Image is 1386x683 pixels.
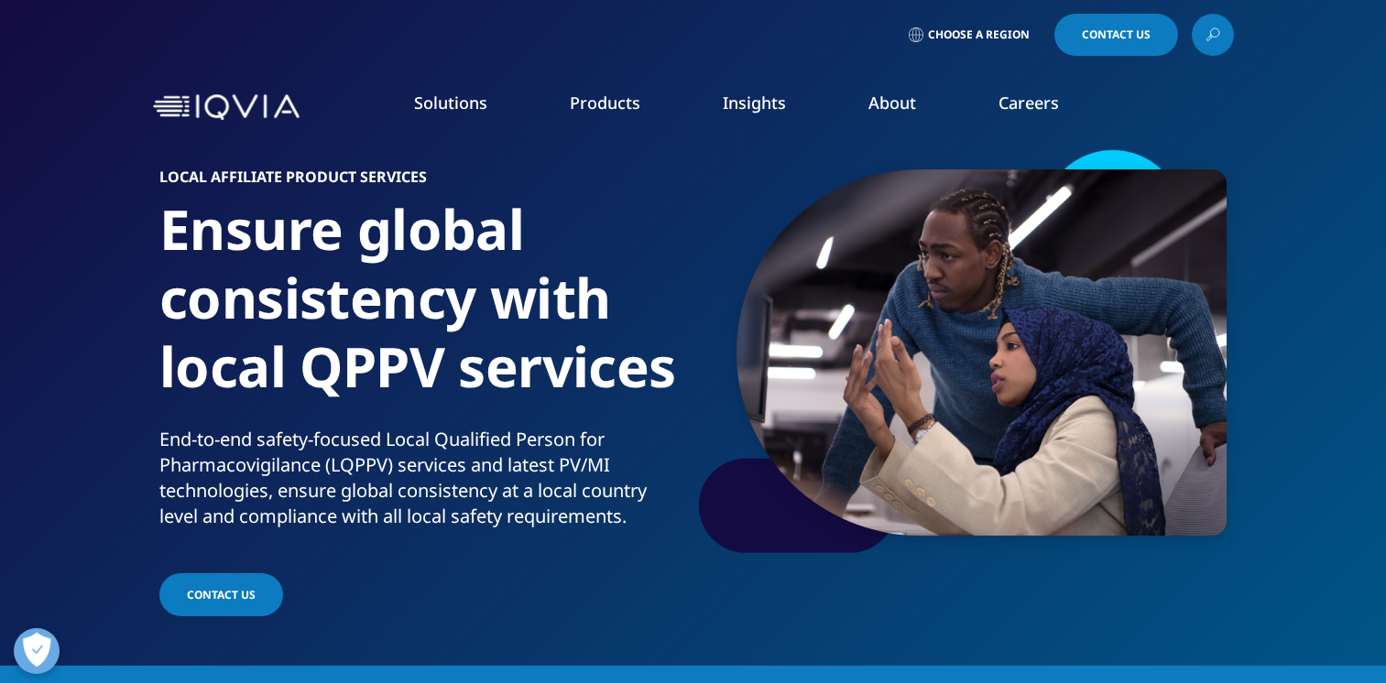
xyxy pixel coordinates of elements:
[868,92,916,114] a: About
[159,573,283,616] a: Contact Us
[928,27,1030,42] span: Choose a Region
[14,628,60,674] button: Açık Tercihler
[187,587,256,602] span: Contact Us
[414,92,487,114] a: Solutions
[737,169,1227,536] img: 2160_colleagues-software-developer-at-work.png
[159,427,686,540] p: End-to-end safety-focused Local Qualified Person for Pharmacovigilance (LQPPV) services and lates...
[159,169,686,195] h6: LOCAL AFFILIATE PRODUCT SERVICES
[570,92,640,114] a: Products
[999,92,1059,114] a: Careers
[153,94,300,121] img: IQVIA Healthcare Information Technology and Pharma Clinical Research Company
[1054,14,1178,56] a: Contact Us
[723,92,786,114] a: Insights
[159,195,686,427] h1: Ensure global consistency with local QPPV services
[1082,29,1151,40] span: Contact Us
[307,64,1234,150] nav: Primary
